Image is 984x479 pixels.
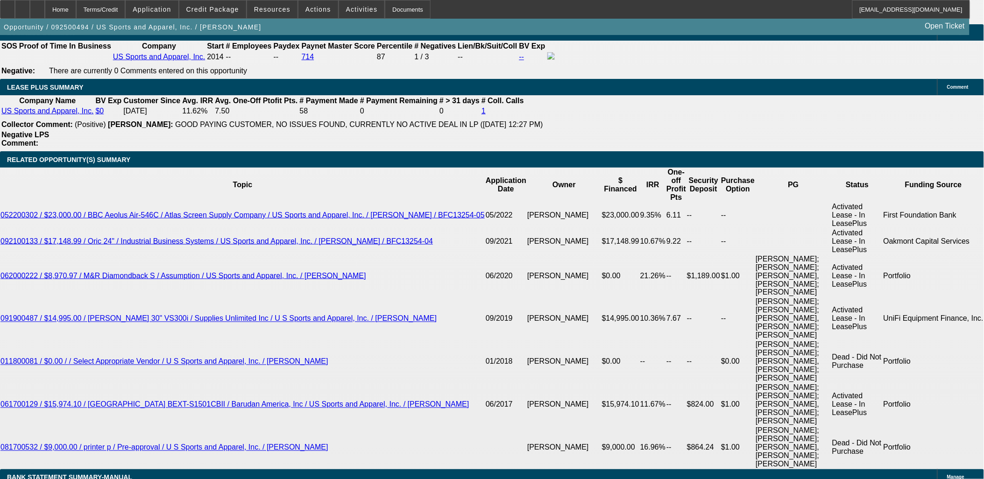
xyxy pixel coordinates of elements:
[687,340,721,383] td: --
[0,401,469,409] a: 061700129 / $15,974.10 / [GEOGRAPHIC_DATA] BEXT-S1501CBII / Barudan America, Inc / US Sports and ...
[666,426,687,469] td: --
[485,340,527,383] td: 01/2018
[602,228,640,254] td: $17,148.99
[485,202,527,228] td: 05/2022
[883,254,984,297] td: Portfolio
[527,228,602,254] td: [PERSON_NAME]
[755,254,832,297] td: [PERSON_NAME]; [PERSON_NAME]; [PERSON_NAME], [PERSON_NAME]; [PERSON_NAME]
[247,0,297,18] button: Resources
[298,0,338,18] button: Actions
[755,426,832,469] td: [PERSON_NAME]; [PERSON_NAME]; [PERSON_NAME], [PERSON_NAME]; [PERSON_NAME]
[254,6,290,13] span: Resources
[640,228,666,254] td: 10.67%
[360,106,438,116] td: 0
[1,107,93,115] a: US Sports and Apparel, Inc.
[0,237,433,245] a: 092100133 / $17,148.99 / Oric 24" / Industrial Business Systems / US Sports and Apparel, Inc. / [...
[687,168,721,202] th: Security Deposit
[481,97,524,105] b: # Coll. Calls
[485,168,527,202] th: Application Date
[832,297,883,340] td: Activated Lease - In LeasePlus
[721,228,755,254] td: --
[182,106,213,116] td: 11.62%
[687,228,721,254] td: --
[7,156,130,163] span: RELATED OPPORTUNITY(S) SUMMARY
[640,340,666,383] td: --
[346,6,378,13] span: Activities
[602,426,640,469] td: $9,000.00
[832,340,883,383] td: Dead - Did Not Purchase
[299,106,359,116] td: 58
[19,97,76,105] b: Company Name
[527,168,602,202] th: Owner
[527,340,602,383] td: [PERSON_NAME]
[721,340,755,383] td: $0.00
[666,228,687,254] td: 9.22
[883,228,984,254] td: Oakmont Capital Services
[602,254,640,297] td: $0.00
[1,131,49,147] b: Negative LPS Comment:
[832,168,883,202] th: Status
[302,42,375,50] b: Paynet Master Score
[214,106,298,116] td: 7.50
[883,202,984,228] td: First Foundation Bank
[602,202,640,228] td: $23,000.00
[142,42,176,50] b: Company
[947,85,969,90] span: Comment
[182,97,213,105] b: Avg. IRR
[186,6,239,13] span: Credit Package
[602,383,640,426] td: $15,974.10
[721,168,755,202] th: Purchase Option
[457,52,517,62] td: --
[226,42,272,50] b: # Employees
[95,97,121,105] b: BV Exp
[921,18,969,34] a: Open Ticket
[687,383,721,426] td: $824.00
[640,297,666,340] td: 10.36%
[883,426,984,469] td: Portfolio
[207,42,224,50] b: Start
[547,52,555,60] img: facebook-icon.png
[339,0,385,18] button: Activities
[439,97,480,105] b: # > 31 days
[666,383,687,426] td: --
[640,254,666,297] td: 21.26%
[415,42,456,50] b: # Negatives
[19,42,112,51] th: Proof of Time In Business
[360,97,438,105] b: # Payment Remaining
[485,383,527,426] td: 06/2017
[666,168,687,202] th: One-off Profit Pts
[755,383,832,426] td: [PERSON_NAME]; [PERSON_NAME]; [PERSON_NAME], [PERSON_NAME]; [PERSON_NAME]
[687,297,721,340] td: --
[832,426,883,469] td: Dead - Did Not Purchase
[721,297,755,340] td: --
[4,23,262,31] span: Opportunity / 092500494 / US Sports and Apparel, Inc. / [PERSON_NAME]
[49,67,247,75] span: There are currently 0 Comments entered on this opportunity
[527,426,602,469] td: [PERSON_NAME]
[721,254,755,297] td: $1.00
[527,254,602,297] td: [PERSON_NAME]
[832,228,883,254] td: Activated Lease - In LeasePlus
[1,42,18,51] th: SOS
[305,6,331,13] span: Actions
[439,106,480,116] td: 0
[883,383,984,426] td: Portfolio
[602,340,640,383] td: $0.00
[377,53,412,61] div: 87
[377,42,412,50] b: Percentile
[640,202,666,228] td: 9.35%
[527,383,602,426] td: [PERSON_NAME]
[832,254,883,297] td: Activated Lease - In LeasePlus
[832,383,883,426] td: Activated Lease - In LeasePlus
[123,97,180,105] b: Customer Since
[95,107,104,115] a: $0
[481,107,486,115] a: 1
[1,67,35,75] b: Negative:
[302,53,314,61] a: 714
[113,53,205,61] a: US Sports and Apparel, Inc.
[602,297,640,340] td: $14,995.00
[883,297,984,340] td: UniFi Equipment Finance, Inc.
[755,297,832,340] td: [PERSON_NAME]; [PERSON_NAME]; [PERSON_NAME], [PERSON_NAME]; [PERSON_NAME]
[123,106,181,116] td: [DATE]
[206,52,224,62] td: 2014
[175,120,543,128] span: GOOD PAYING CUSTOMER, NO ISSUES FOUND, CURRENTLY NO ACTIVE DEAL IN LP ([DATE] 12:27 PM)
